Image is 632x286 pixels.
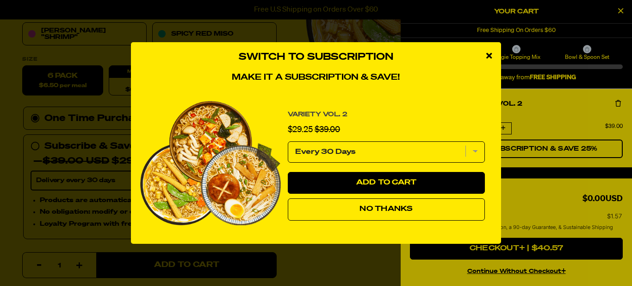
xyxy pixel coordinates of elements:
[140,92,492,235] div: Switch to Subscription
[140,73,492,83] h4: Make it a subscription & save!
[288,126,313,134] span: $29.25
[288,141,485,163] select: subscription frequency
[477,42,501,70] div: close modal
[140,92,492,235] div: 1 of 1
[288,198,485,221] button: No Thanks
[356,179,417,186] span: Add to Cart
[359,205,413,213] span: No Thanks
[288,172,485,194] button: Add to Cart
[140,51,492,63] h3: Switch to Subscription
[140,101,281,225] img: View Variety Vol. 2
[315,126,340,134] span: $39.00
